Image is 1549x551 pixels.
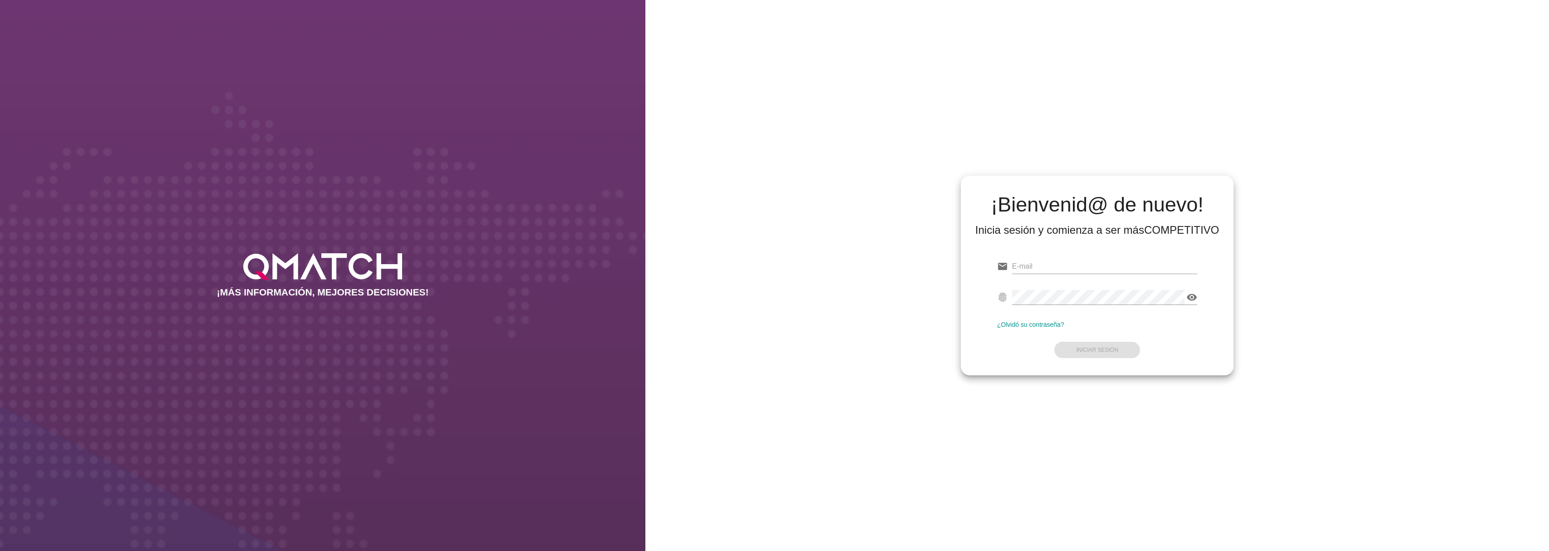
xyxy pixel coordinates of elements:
i: visibility [1186,292,1197,303]
i: fingerprint [997,292,1008,303]
h2: ¡Bienvenid@ de nuevo! [975,194,1220,216]
h2: ¡MÁS INFORMACIÓN, MEJORES DECISIONES! [217,287,429,298]
input: E-mail [1012,259,1198,274]
strong: COMPETITIVO [1144,224,1219,236]
div: Inicia sesión y comienza a ser más [975,223,1220,237]
i: email [997,261,1008,272]
a: ¿Olvidó su contraseña? [997,321,1064,328]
